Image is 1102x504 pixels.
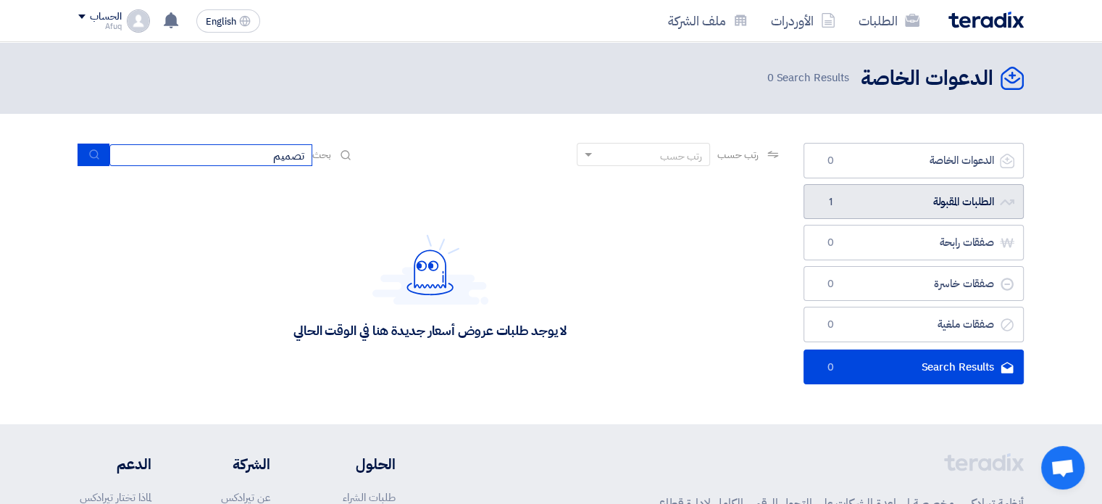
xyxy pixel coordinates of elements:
[660,149,702,164] div: رتب حسب
[312,147,331,162] span: بحث
[803,184,1024,220] a: الطلبات المقبولة1
[803,350,1024,385] a: Search Results0
[948,12,1024,28] img: Teradix logo
[656,4,759,38] a: ملف الشركة
[822,154,839,168] span: 0
[293,322,567,339] div: لا يوجد طلبات عروض أسعار جديدة هنا في الوقت الحالي
[822,236,839,250] span: 0
[822,277,839,292] span: 0
[206,17,236,27] span: English
[847,4,931,38] a: الطلبات
[759,4,847,38] a: الأوردرات
[767,70,773,86] span: 0
[822,195,839,210] span: 1
[803,225,1024,260] a: صفقات رابحة0
[314,453,396,475] li: الحلول
[90,11,121,23] div: الحساب
[822,360,839,375] span: 0
[861,65,993,93] h2: الدعوات الخاصة
[803,266,1024,302] a: صفقات خاسرة0
[372,234,488,305] img: Hello
[78,22,121,30] div: Afuq
[196,9,260,33] button: English
[803,143,1024,178] a: الدعوات الخاصة0
[717,147,759,162] span: رتب حسب
[195,453,270,475] li: الشركة
[127,9,150,33] img: profile_test.png
[822,318,839,332] span: 0
[1041,446,1085,489] a: دردشة مفتوحة
[767,70,849,86] span: Search Results
[109,144,312,166] input: ابحث بعنوان أو رقم الطلب
[803,307,1024,342] a: صفقات ملغية0
[78,453,151,475] li: الدعم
